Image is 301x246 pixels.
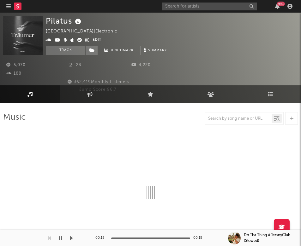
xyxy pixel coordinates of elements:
[6,63,26,67] span: 5,070
[101,46,137,55] a: Benchmark
[277,2,285,6] div: 99 +
[110,47,134,54] span: Benchmark
[148,49,167,52] span: Summary
[162,3,257,10] input: Search for artists
[193,234,206,242] div: 00:15
[46,16,83,26] div: Pilatus
[46,46,85,55] button: Track
[275,4,280,9] button: 99+
[67,80,129,84] span: 362,419 Monthly Listeners
[140,46,170,55] button: Summary
[95,234,108,242] div: 00:15
[69,63,81,67] span: 23
[6,72,21,76] span: 100
[46,28,124,35] div: [GEOGRAPHIC_DATA] | Electronic
[205,116,272,121] input: Search by song name or URL
[131,63,151,67] span: 4,220
[93,37,101,44] button: Edit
